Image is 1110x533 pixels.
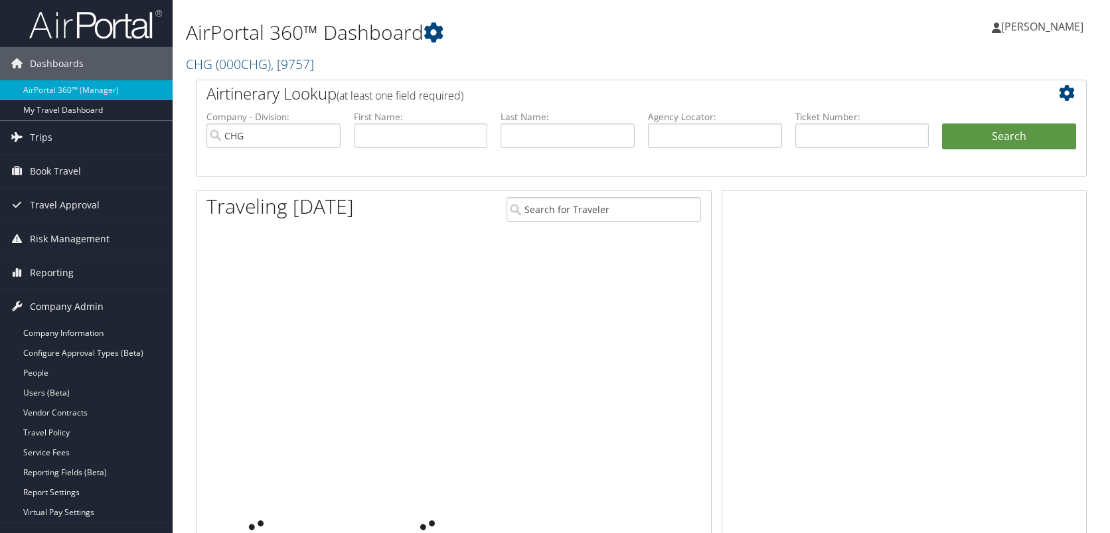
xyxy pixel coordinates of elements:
span: Reporting [30,256,74,289]
a: [PERSON_NAME] [992,7,1097,46]
span: , [ 9757 ] [271,55,314,73]
label: Last Name: [501,110,635,123]
h1: AirPortal 360™ Dashboard [186,19,793,46]
span: [PERSON_NAME] [1001,19,1083,34]
input: Search for Traveler [507,197,701,222]
span: Trips [30,121,52,154]
label: Ticket Number: [795,110,929,123]
span: Risk Management [30,222,110,256]
span: Book Travel [30,155,81,188]
span: Travel Approval [30,189,100,222]
label: Agency Locator: [648,110,782,123]
span: ( 000CHG ) [216,55,271,73]
img: airportal-logo.png [29,9,162,40]
span: Company Admin [30,290,104,323]
label: Company - Division: [206,110,341,123]
h1: Traveling [DATE] [206,192,354,220]
button: Search [942,123,1076,150]
span: (at least one field required) [337,88,463,103]
span: Dashboards [30,47,84,80]
h2: Airtinerary Lookup [206,82,1002,105]
a: CHG [186,55,314,73]
label: First Name: [354,110,488,123]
